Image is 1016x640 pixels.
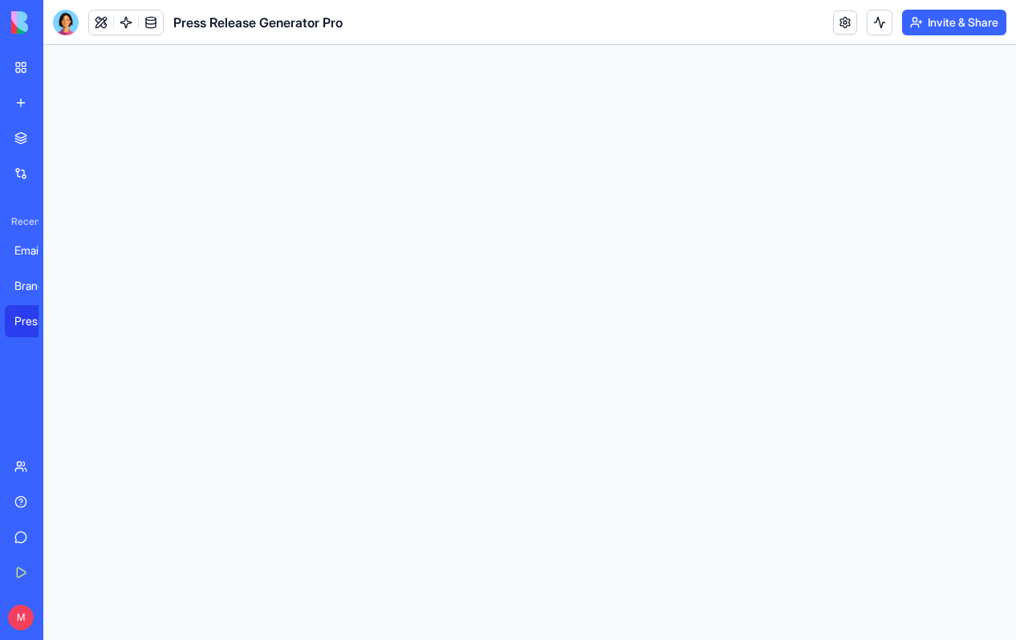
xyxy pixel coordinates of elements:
[14,243,59,259] div: Email Marketing Generator
[11,11,111,34] img: logo
[14,313,59,329] div: Press Release Generator Pro
[5,270,69,302] a: Brand Identity Builder
[173,13,343,32] span: Press Release Generator Pro
[5,305,69,337] a: Press Release Generator Pro
[5,215,39,228] span: Recent
[14,278,59,294] div: Brand Identity Builder
[902,10,1006,35] button: Invite & Share
[8,605,34,630] span: M
[5,234,69,267] a: Email Marketing Generator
